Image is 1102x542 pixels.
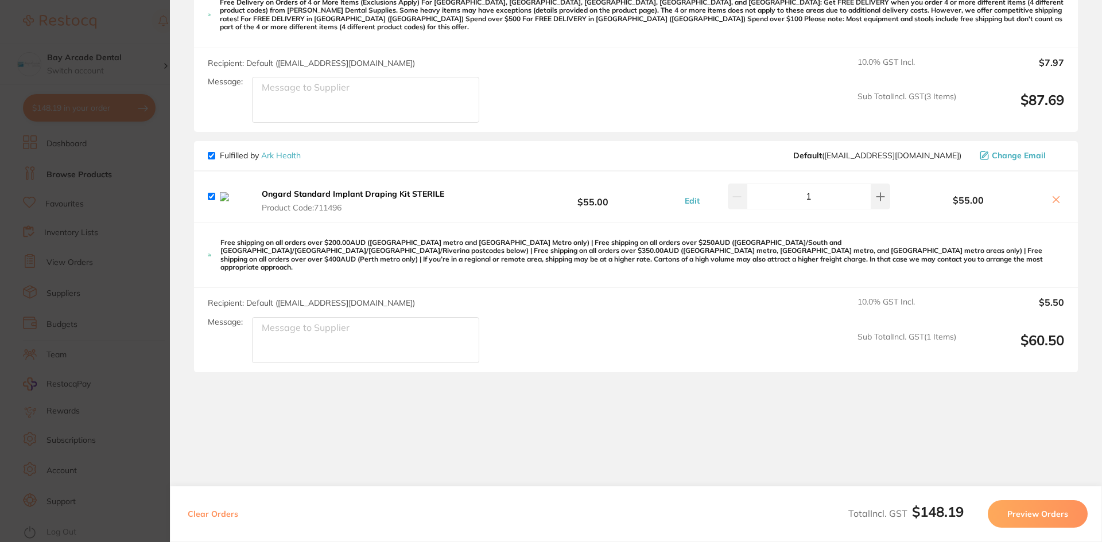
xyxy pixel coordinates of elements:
span: sales@arkhealth.com.au [793,151,961,160]
b: Ongard Standard Implant Draping Kit STERILE [262,189,444,199]
b: $148.19 [912,503,964,520]
output: $87.69 [965,92,1064,123]
p: Fulfilled by [220,151,301,160]
span: Total Incl. GST [848,508,964,519]
b: Default [793,150,822,161]
button: Ongard Standard Implant Draping Kit STERILE Product Code:711496 [258,189,455,213]
span: Recipient: Default ( [EMAIL_ADDRESS][DOMAIN_NAME] ) [208,58,415,68]
label: Message: [208,317,243,327]
span: 10.0 % GST Incl. [857,57,956,83]
span: Sub Total Incl. GST ( 3 Items) [857,92,956,123]
img: OXN4cnZoNQ [220,192,249,201]
button: Change Email [976,150,1064,161]
output: $60.50 [965,332,1064,364]
span: Change Email [992,151,1046,160]
span: 10.0 % GST Incl. [857,297,956,322]
button: Preview Orders [988,500,1088,528]
span: Product Code: 711496 [262,203,452,212]
output: $5.50 [965,297,1064,322]
a: Ark Health [261,150,301,161]
button: Edit [681,196,703,206]
span: Sub Total Incl. GST ( 1 Items) [857,332,956,364]
output: $7.97 [965,57,1064,83]
b: $55.00 [507,186,678,207]
button: Clear Orders [184,500,242,528]
label: Message: [208,77,243,87]
p: Free shipping on all orders over $200.00AUD ([GEOGRAPHIC_DATA] metro and [GEOGRAPHIC_DATA] Metro ... [220,239,1064,272]
b: $55.00 [893,195,1043,205]
span: Recipient: Default ( [EMAIL_ADDRESS][DOMAIN_NAME] ) [208,298,415,308]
